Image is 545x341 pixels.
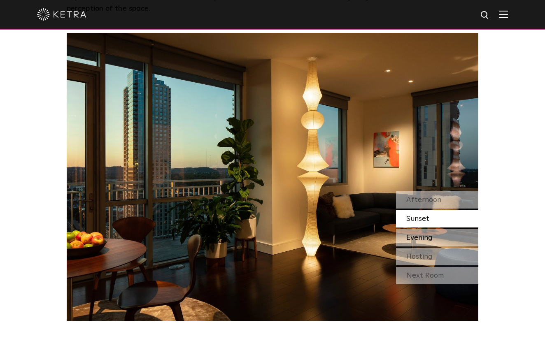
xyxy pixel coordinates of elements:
span: Sunset [406,215,429,223]
div: Next Room [396,267,478,284]
span: Hosting [406,253,433,260]
img: search icon [480,10,490,21]
span: Evening [406,234,433,241]
img: Hamburger%20Nav.svg [499,10,508,18]
span: Afternoon [406,196,441,204]
img: SS_HBD_LivingRoom_Desktop_02 [67,33,478,321]
img: ketra-logo-2019-white [37,8,86,21]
